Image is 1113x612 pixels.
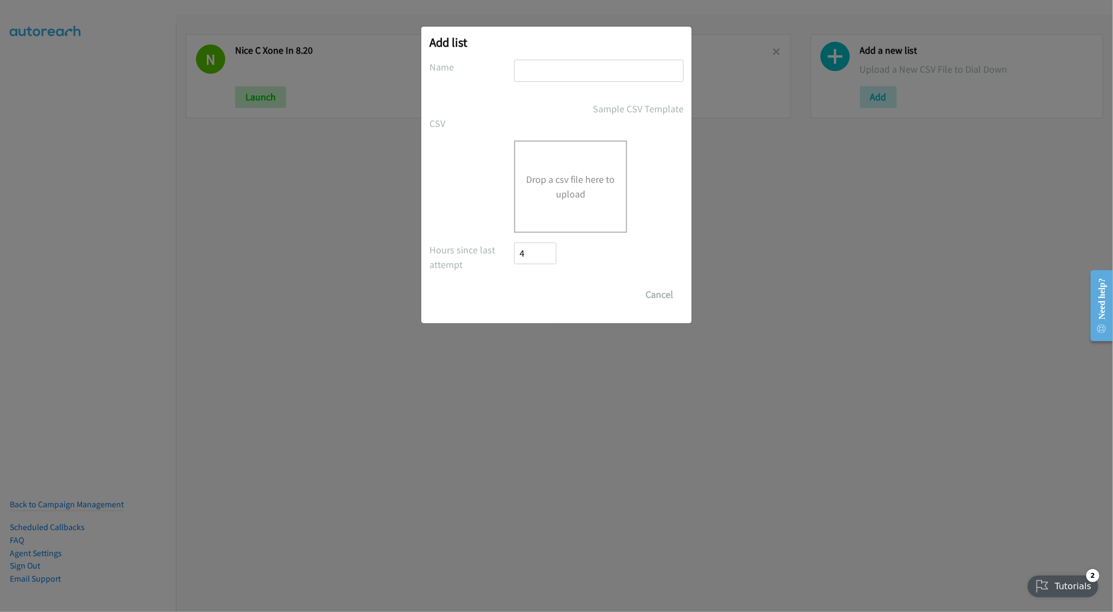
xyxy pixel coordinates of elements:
button: Cancel [635,284,684,305]
label: Name [429,60,514,74]
a: Sample CSV Template [593,101,684,116]
label: CSV [429,116,514,131]
h2: Add list [429,35,684,50]
label: Hours since last attempt [429,243,514,272]
button: Drop a csv file here to upload [526,172,615,201]
iframe: Checklist [1021,565,1105,604]
iframe: Resource Center [1082,263,1113,349]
